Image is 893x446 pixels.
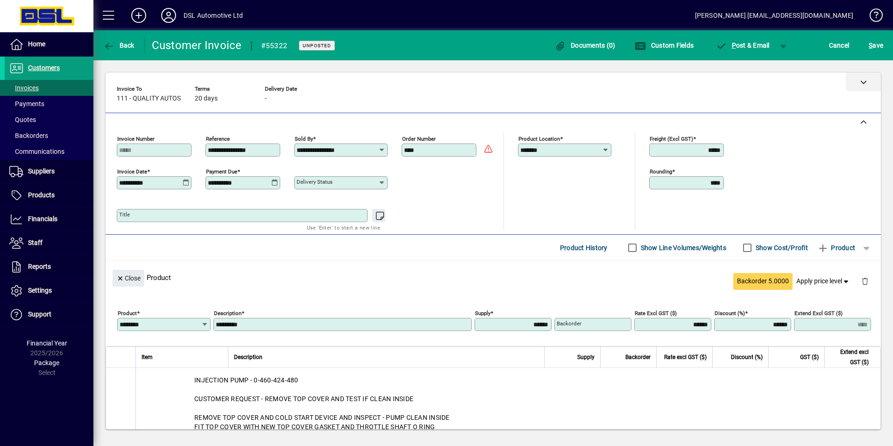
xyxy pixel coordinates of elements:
[5,160,93,183] a: Suppliers
[650,168,672,175] mat-label: Rounding
[716,42,770,49] span: ost & Email
[650,136,693,142] mat-label: Freight (excl GST)
[117,168,147,175] mat-label: Invoice date
[9,84,39,92] span: Invoices
[854,277,876,285] app-page-header-button: Delete
[560,240,608,255] span: Product History
[195,95,218,102] span: 20 days
[5,96,93,112] a: Payments
[28,191,55,199] span: Products
[261,38,288,53] div: #55322
[206,168,237,175] mat-label: Payment due
[119,211,130,218] mat-label: Title
[206,136,230,142] mat-label: Reference
[695,8,853,23] div: [PERSON_NAME] [EMAIL_ADDRESS][DOMAIN_NAME]
[9,148,64,155] span: Communications
[142,352,153,362] span: Item
[475,310,490,317] mat-label: Supply
[113,270,144,287] button: Close
[214,310,241,317] mat-label: Description
[711,37,774,54] button: Post & Email
[27,339,67,347] span: Financial Year
[796,276,850,286] span: Apply price level
[715,310,745,317] mat-label: Discount (%)
[635,310,677,317] mat-label: Rate excl GST ($)
[625,352,651,362] span: Backorder
[295,136,313,142] mat-label: Sold by
[303,43,331,49] span: Unposted
[830,347,869,367] span: Extend excl GST ($)
[28,215,57,223] span: Financials
[733,273,793,290] button: Backorder 5.0000
[28,310,51,318] span: Support
[28,64,60,72] span: Customers
[869,42,872,49] span: S
[5,279,93,302] a: Settings
[731,352,763,362] span: Discount (%)
[34,359,59,367] span: Package
[5,303,93,326] a: Support
[5,80,93,96] a: Invoices
[553,37,618,54] button: Documents (0)
[639,243,726,252] label: Show Line Volumes/Weights
[556,239,611,256] button: Product History
[154,7,184,24] button: Profile
[28,40,45,48] span: Home
[117,136,155,142] mat-label: Invoice number
[9,132,48,139] span: Backorders
[813,239,860,256] button: Product
[106,260,881,295] div: Product
[635,42,694,49] span: Custom Fields
[184,8,243,23] div: DSL Automotive Ltd
[117,95,181,102] span: 111 - QUALITY AUTOS
[557,320,581,327] mat-label: Backorder
[307,222,380,233] mat-hint: Use 'Enter' to start a new line
[124,7,154,24] button: Add
[817,240,855,255] span: Product
[732,42,736,49] span: P
[863,2,881,32] a: Knowledge Base
[265,95,267,102] span: -
[28,167,55,175] span: Suppliers
[93,37,145,54] app-page-header-button: Back
[632,37,696,54] button: Custom Fields
[664,352,707,362] span: Rate excl GST ($)
[854,270,876,292] button: Delete
[793,273,854,290] button: Apply price level
[5,112,93,128] a: Quotes
[28,239,43,246] span: Staff
[5,128,93,144] a: Backorders
[110,273,147,282] app-page-header-button: Close
[794,310,843,317] mat-label: Extend excl GST ($)
[101,37,137,54] button: Back
[9,116,36,123] span: Quotes
[103,42,135,49] span: Back
[9,100,44,108] span: Payments
[116,271,141,286] span: Close
[869,38,883,53] span: ave
[827,37,852,54] button: Cancel
[829,38,850,53] span: Cancel
[234,352,262,362] span: Description
[555,42,616,49] span: Documents (0)
[28,263,51,270] span: Reports
[737,276,789,286] span: Backorder 5.0000
[518,136,560,142] mat-label: Product location
[28,287,52,294] span: Settings
[118,310,137,317] mat-label: Product
[402,136,436,142] mat-label: Order number
[5,33,93,56] a: Home
[297,179,333,185] mat-label: Delivery status
[5,144,93,159] a: Communications
[5,231,93,255] a: Staff
[152,38,242,53] div: Customer Invoice
[754,243,808,252] label: Show Cost/Profit
[5,255,93,279] a: Reports
[800,352,819,362] span: GST ($)
[5,208,93,231] a: Financials
[866,37,886,54] button: Save
[5,184,93,207] a: Products
[577,352,595,362] span: Supply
